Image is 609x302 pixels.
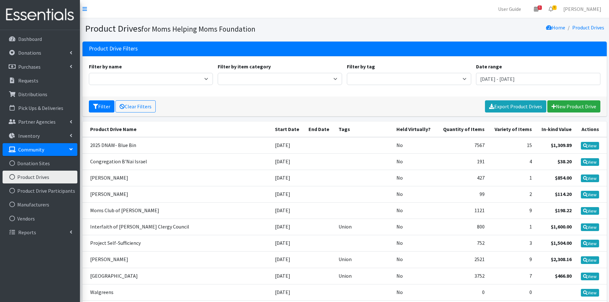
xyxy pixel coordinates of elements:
td: Congregation B'Nai Israel [82,153,271,170]
td: Union [335,268,393,284]
a: Home [546,24,565,31]
th: Tags [335,121,393,137]
a: View [581,273,599,280]
a: User Guide [493,3,526,15]
td: [DATE] [271,137,305,154]
th: In-kind Value [536,121,575,137]
td: No [393,153,437,170]
td: [DATE] [271,153,305,170]
td: 0 [488,284,536,300]
a: Donations [3,46,77,59]
a: Product Drives [572,24,604,31]
p: Partner Agencies [18,119,56,125]
th: Actions [575,121,607,137]
td: 7567 [437,137,488,154]
td: 800 [437,219,488,235]
th: End Date [305,121,335,137]
a: Product Drives [3,171,77,183]
td: 3 [488,235,536,252]
p: Dashboard [18,36,42,42]
a: Reports [3,226,77,239]
th: Variety of Items [488,121,536,137]
td: 0 [437,284,488,300]
td: 1 [488,170,536,186]
p: Distributions [18,91,47,97]
td: No [393,235,437,252]
a: Manufacturers [3,198,77,211]
p: Reports [18,229,36,236]
a: View [581,174,599,182]
strong: $2,308.16 [551,256,572,262]
a: Pick Ups & Deliveries [3,102,77,114]
strong: $114.20 [555,191,572,197]
td: 4 [488,153,536,170]
td: 9 [488,203,536,219]
th: Product Drive Name [82,121,271,137]
a: View [581,207,599,215]
th: Start Date [271,121,305,137]
a: Clear Filters [115,100,156,112]
td: 752 [437,235,488,252]
td: Union [335,219,393,235]
label: Filter by item category [218,63,271,70]
td: 2025 DNAW- Blue Bin [82,137,271,154]
td: [DATE] [271,268,305,284]
td: [DATE] [271,284,305,300]
td: [PERSON_NAME] [82,170,271,186]
td: No [393,252,437,268]
td: No [393,137,437,154]
td: 2521 [437,252,488,268]
a: 9 [543,3,558,15]
p: Inventory [18,133,40,139]
a: Inventory [3,129,77,142]
td: 7 [488,268,536,284]
td: No [393,284,437,300]
h1: Product Drives [85,23,342,34]
strong: $38.20 [558,158,572,165]
td: 2 [488,186,536,202]
td: 99 [437,186,488,202]
small: for Moms Helping Moms Foundation [141,24,255,34]
a: View [581,240,599,247]
a: [PERSON_NAME] [558,3,606,15]
td: No [393,170,437,186]
td: 15 [488,137,536,154]
td: Project Self-Sufficiency [82,235,271,252]
td: 1121 [437,203,488,219]
p: Pick Ups & Deliveries [18,105,63,111]
a: View [581,223,599,231]
strong: $854.00 [555,174,572,181]
td: No [393,268,437,284]
label: Filter by name [89,63,122,70]
td: [DATE] [271,203,305,219]
td: Moms Club of [PERSON_NAME] [82,203,271,219]
a: Export Product Drives [485,100,546,112]
a: New Product Drive [547,100,600,112]
a: Donation Sites [3,157,77,170]
td: [PERSON_NAME] [82,252,271,268]
td: [DATE] [271,252,305,268]
strong: $198.22 [555,207,572,213]
p: Requests [18,77,38,84]
a: Distributions [3,88,77,101]
input: January 1, 2011 - December 31, 2011 [476,73,600,85]
td: [DATE] [271,186,305,202]
label: Filter by tag [347,63,375,70]
strong: $1,504.00 [551,240,572,246]
strong: $1,309.89 [551,142,572,148]
td: [DATE] [271,235,305,252]
td: Union [335,252,393,268]
td: 9 [488,252,536,268]
td: No [393,219,437,235]
th: Held Virtually? [393,121,437,137]
strong: $466.80 [555,273,572,279]
strong: $1,600.00 [551,223,572,230]
td: 427 [437,170,488,186]
p: Community [18,146,44,153]
th: Quantity of Items [437,121,488,137]
td: 191 [437,153,488,170]
td: 3752 [437,268,488,284]
td: 1 [488,219,536,235]
a: 6 [529,3,543,15]
span: 9 [552,5,557,10]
